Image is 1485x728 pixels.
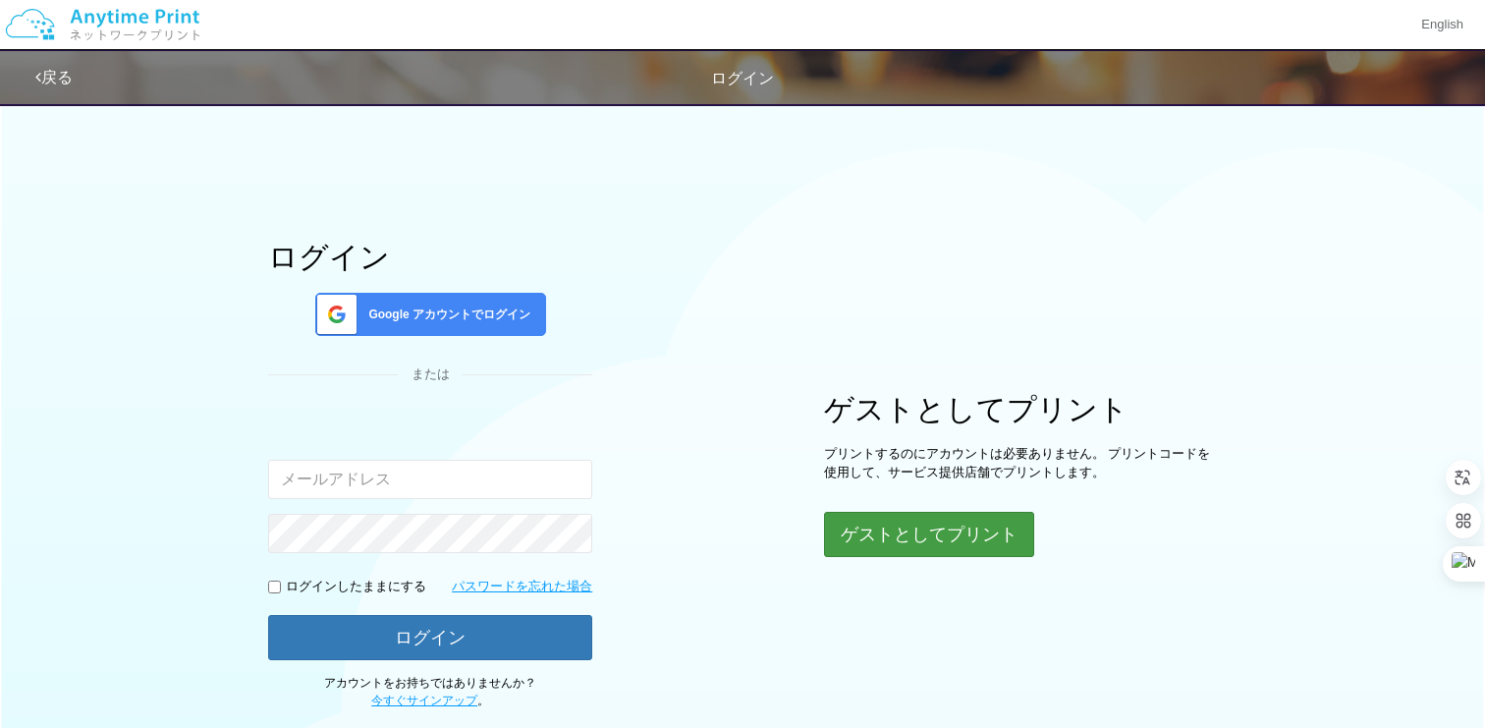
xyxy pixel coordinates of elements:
h1: ゲストとしてプリント [824,393,1217,425]
a: パスワードを忘れた場合 [452,578,592,596]
span: 。 [371,694,489,707]
button: ログイン [268,615,592,660]
h1: ログイン [268,241,592,273]
div: または [268,365,592,384]
input: メールアドレス [268,460,592,499]
button: ゲストとしてプリント [824,512,1034,557]
span: Google アカウントでログイン [360,307,530,323]
p: ログインしたままにする [286,578,426,596]
a: 今すぐサインアップ [371,694,477,707]
a: 戻る [35,69,73,85]
p: アカウントをお持ちではありませんか？ [268,675,592,708]
p: プリントするのにアカウントは必要ありません。 プリントコードを使用して、サービス提供店舗でプリントします。 [824,445,1217,481]
span: ログイン [711,70,774,86]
